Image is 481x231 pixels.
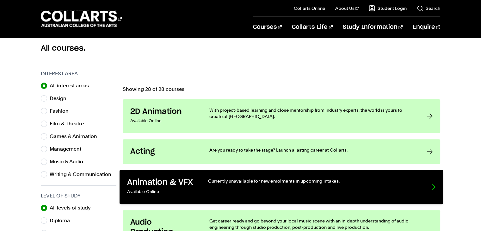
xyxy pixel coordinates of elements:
a: Study Information [343,17,402,38]
a: Acting Are you ready to take the stage? Launch a lasting career at Collarts. [123,139,440,164]
a: Collarts Life [292,17,333,38]
div: Go to homepage [41,10,122,28]
h3: Interest Area [41,70,116,78]
p: Available Online [127,187,195,197]
a: Student Login [369,5,407,11]
label: Music & Audio [50,157,88,166]
a: About Us [335,5,359,11]
a: Search [417,5,440,11]
label: Design [50,94,71,103]
p: Showing 28 of 28 courses [123,87,440,92]
h3: Acting [130,147,197,156]
p: Get career-ready and go beyond your local music scene with an in-depth understanding of audio eng... [209,218,414,230]
label: All interest areas [50,81,94,90]
p: Available Online [130,116,197,125]
a: Enquire [413,17,440,38]
p: With project-based learning and close mentorship from industry experts, the world is yours to cre... [209,107,414,120]
label: Writing & Communication [50,170,116,179]
label: Diploma [50,216,75,225]
h2: All courses. [41,43,440,53]
p: Currently unavailable for new enrolments in upcoming intakes. [208,178,417,184]
a: Collarts Online [294,5,325,11]
label: Games & Animation [50,132,102,141]
label: Film & Theatre [50,119,89,128]
a: Animation & VFX Available Online Currently unavailable for new enrolments in upcoming intakes. [120,170,443,204]
a: Courses [253,17,282,38]
a: 2D Animation Available Online With project-based learning and close mentorship from industry expe... [123,99,440,133]
p: Are you ready to take the stage? Launch a lasting career at Collarts. [209,147,414,153]
h3: 2D Animation [130,107,197,116]
h3: Animation & VFX [127,178,195,188]
h3: Level of Study [41,192,116,200]
label: Management [50,145,86,153]
label: Fashion [50,107,74,115]
label: All levels of study [50,203,96,212]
